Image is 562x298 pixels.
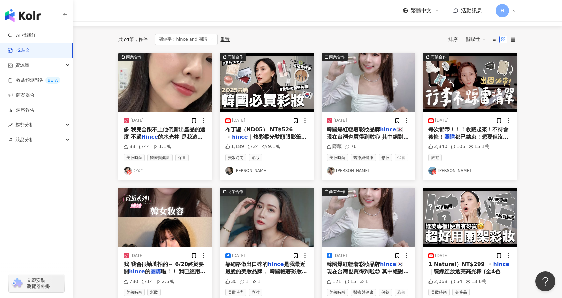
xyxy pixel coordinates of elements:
span: ｜臻綵綻放透亮高光棒 (全4色 [428,268,500,275]
img: post-image [118,188,212,247]
div: 54 [451,278,462,285]
mark: hince [493,261,510,267]
span: 美妝時尚 [225,154,246,161]
span: 保養 [395,154,408,161]
span: 每次都帶！！！收藏起來！不待會後悔！ [428,126,508,140]
span: 繁體中文 [411,7,432,14]
mark: hince [129,268,145,275]
div: 1 [240,278,249,285]
span: 競品分析 [15,132,34,147]
button: 商業合作 [220,188,314,247]
div: 121 [327,278,341,285]
img: post-image [322,188,415,247]
mark: Hince [141,134,158,140]
span: rise [8,123,13,127]
span: ｜煥彩柔光雙頭眼影筆（01） [225,134,307,147]
span: 奢侈品 [452,289,470,296]
div: 商業合作 [431,54,447,60]
div: [DATE] [232,253,245,259]
div: 14 [141,278,153,285]
span: 都已結束！想要但沒買到歡迎留言敲碗， [428,134,508,147]
img: post-image [423,188,517,247]
div: 1.1萬 [153,143,171,150]
div: 1,189 [225,143,244,150]
div: 2.5萬 [156,278,174,285]
span: 立即安裝 瀏覽器外掛 [27,277,50,289]
a: 洞察報告 [8,107,35,113]
span: 彩妝 [147,289,161,296]
span: 是我最近最愛的美妝品牌， 韓國輕奢彩妝品牌 [225,261,307,282]
span: 美妝時尚 [428,289,450,296]
div: [DATE] [130,253,144,259]
img: post-image [220,188,314,247]
div: [DATE] [333,118,347,123]
span: 的 [145,268,150,275]
div: [DATE] [435,118,449,123]
div: 1 [252,278,261,285]
div: 9.1萬 [262,143,280,150]
a: 效益預測報告BETA [8,77,60,84]
span: 彩妝 [379,154,392,161]
div: 105 [451,143,465,150]
span: 活動訊息 [461,7,482,14]
div: 商業合作 [228,188,243,195]
div: 83 [124,143,135,150]
span: 布丁罐（ND05） NT$526 ▫️ [225,126,293,140]
span: 美妝時尚 [327,289,348,296]
mark: hince [380,261,396,267]
img: post-image [220,53,314,112]
span: 美妝時尚 [327,154,348,161]
mark: hince [268,261,284,267]
button: 商業合作 [118,53,212,112]
div: 76 [345,143,357,150]
span: 美妝時尚 [225,289,246,296]
span: 美妝時尚 [124,154,145,161]
div: 15 [345,278,356,285]
div: 共 筆 [118,37,134,42]
span: 關聯性 [466,34,486,45]
div: [DATE] [232,118,245,123]
span: 資源庫 [15,58,29,73]
span: 關鍵字：hince and 團購 [155,34,218,45]
div: 排序： [448,34,490,45]
span: 醫療與健康 [351,154,376,161]
div: 隱藏 [327,143,342,150]
a: KOL Avatar가영이 [124,167,207,175]
div: 24 [247,143,259,150]
div: 2,068 [428,278,447,285]
img: KOL Avatar [327,167,335,175]
span: 靠網路做出口碑的 [225,261,268,267]
mark: 團購 [150,268,161,275]
span: 保養 [175,154,189,161]
a: searchAI 找網紅 [8,32,36,39]
a: KOL Avatar[PERSON_NAME] [327,167,410,175]
button: 商業合作 [322,188,415,247]
a: KOL Avatar[PERSON_NAME] [225,167,308,175]
div: 2,340 [428,143,447,150]
div: 30 [225,278,237,285]
img: post-image [423,53,517,112]
span: 我 我會很勤著拍的～ 6/20終於要開 [124,261,204,275]
img: logo [5,9,41,22]
a: chrome extension立即安裝 瀏覽器外掛 [9,274,64,292]
img: KOL Avatar [428,167,436,175]
img: post-image [118,53,212,112]
span: 保養 [379,289,392,296]
span: 醫療與健康 [351,289,376,296]
span: 的水光棒 是我這一年買到最滿意 [124,134,203,147]
img: chrome extension [11,278,24,289]
a: 找貼文 [8,47,30,54]
div: [DATE] [130,118,144,123]
mark: hince [232,134,248,140]
div: 商業合作 [329,188,345,195]
span: 彩妝 [249,154,262,161]
div: 1 [360,278,368,285]
span: 趨勢分析 [15,117,34,132]
div: 商業合作 [228,54,243,60]
span: 啦！！ 我已經用了一個 [124,268,205,282]
div: 44 [139,143,150,150]
div: [DATE] [333,253,347,259]
div: 730 [124,278,138,285]
span: 美妝時尚 [124,289,145,296]
span: 彩妝 [249,289,262,296]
